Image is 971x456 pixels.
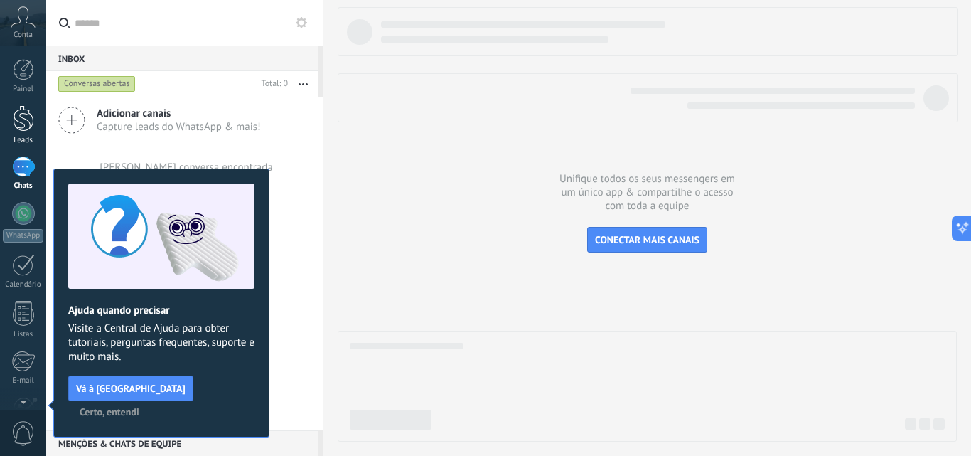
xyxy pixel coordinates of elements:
div: [PERSON_NAME] conversa encontrada [100,161,273,174]
button: Mais [288,71,318,97]
div: Listas [3,330,44,339]
span: Certo, entendi [80,407,139,417]
div: Inbox [46,46,318,71]
button: Certo, entendi [73,401,146,423]
h2: Ajuda quando precisar [68,304,254,317]
div: Calendário [3,280,44,290]
span: Adicionar canais [97,107,261,120]
div: E-mail [3,376,44,386]
span: Vá à [GEOGRAPHIC_DATA] [76,383,186,393]
div: Conversas abertas [58,75,136,92]
span: Capture leads do WhatsApp & mais! [97,120,261,134]
div: Menções & Chats de equipe [46,430,318,456]
div: Painel [3,85,44,94]
span: Conta [14,31,33,40]
div: Leads [3,136,44,145]
span: CONECTAR MAIS CANAIS [595,233,699,246]
button: CONECTAR MAIS CANAIS [587,227,707,253]
div: WhatsApp [3,229,43,243]
div: Total: 0 [256,77,288,91]
span: Visite a Central de Ajuda para obter tutoriais, perguntas frequentes, suporte e muito mais. [68,322,254,364]
div: Chats [3,181,44,191]
button: Vá à [GEOGRAPHIC_DATA] [68,376,193,401]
